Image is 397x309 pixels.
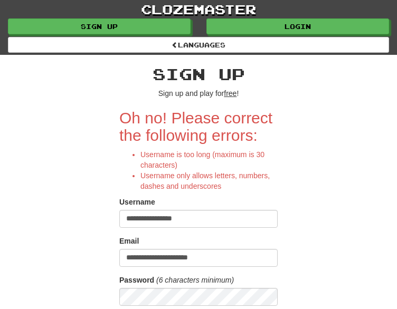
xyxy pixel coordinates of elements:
[156,276,234,284] em: (6 characters minimum)
[119,275,154,285] label: Password
[8,18,191,34] a: Sign up
[140,170,278,191] li: Username only allows letters, numbers, dashes and underscores
[119,88,278,99] p: Sign up and play for !
[206,18,389,34] a: Login
[224,89,237,98] u: free
[119,236,139,246] label: Email
[119,109,278,144] h2: Oh no! Please correct the following errors:
[119,197,155,207] label: Username
[140,149,278,170] li: Username is too long (maximum is 30 characters)
[119,65,278,83] h2: Sign up
[8,37,389,53] a: Languages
